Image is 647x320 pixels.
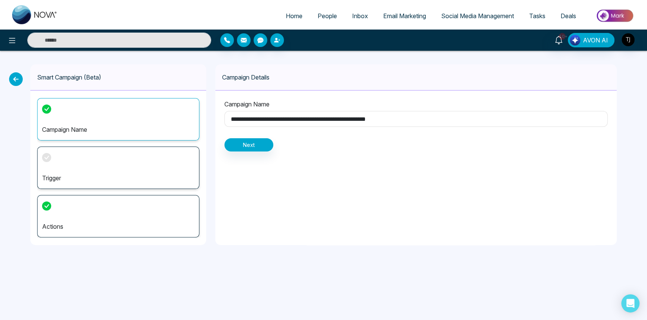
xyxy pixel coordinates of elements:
[310,9,345,23] a: People
[553,9,584,23] a: Deals
[559,33,566,40] span: 10+
[42,173,194,183] p: Trigger
[215,64,617,91] div: Campaign Details
[570,35,580,45] img: Lead Flow
[318,12,337,20] span: People
[278,9,310,23] a: Home
[434,9,522,23] a: Social Media Management
[587,7,642,24] img: Market-place.gif
[622,33,634,46] img: User Avatar
[30,64,206,91] div: Smart Campaign (Beta)
[345,9,376,23] a: Inbox
[441,12,514,20] span: Social Media Management
[352,12,368,20] span: Inbox
[529,12,545,20] span: Tasks
[561,12,576,20] span: Deals
[621,294,639,312] div: Open Intercom Messenger
[583,36,608,45] span: AVON AI
[42,222,194,231] p: Actions
[286,12,302,20] span: Home
[224,138,273,151] button: Next
[42,125,194,134] p: Campaign Name
[224,100,608,109] label: Campaign Name
[376,9,434,23] a: Email Marketing
[383,12,426,20] span: Email Marketing
[568,33,614,47] button: AVON AI
[550,33,568,46] a: 10+
[522,9,553,23] a: Tasks
[12,5,58,24] img: Nova CRM Logo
